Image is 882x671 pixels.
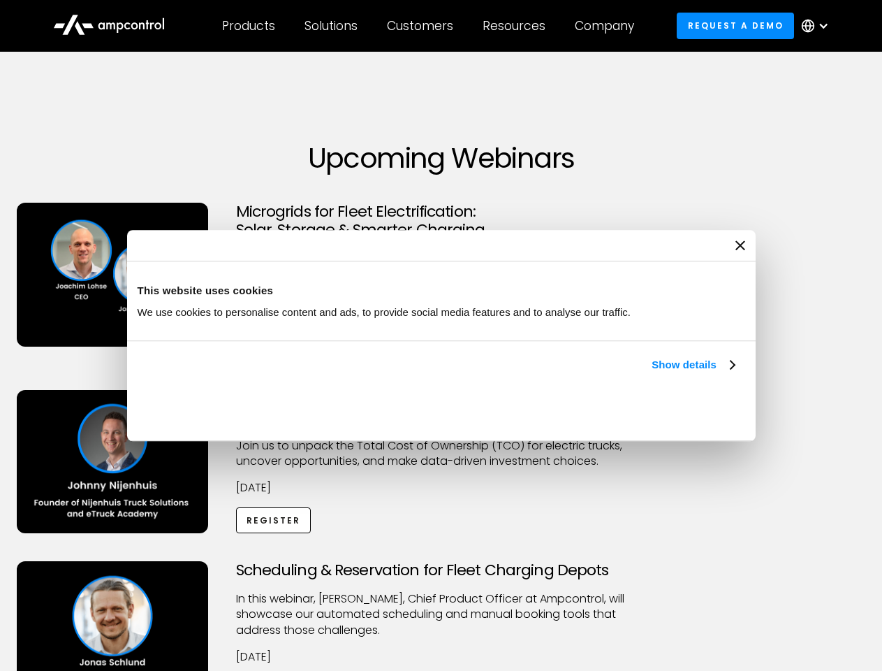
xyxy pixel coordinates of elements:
[483,18,545,34] div: Resources
[236,561,647,579] h3: Scheduling & Reservation for Fleet Charging Depots
[236,649,647,665] p: [DATE]
[138,282,745,299] div: This website uses cookies
[387,18,453,34] div: Customers
[575,18,634,34] div: Company
[677,13,794,38] a: Request a demo
[236,480,647,496] p: [DATE]
[222,18,275,34] div: Products
[304,18,358,34] div: Solutions
[236,438,647,470] p: Join us to unpack the Total Cost of Ownership (TCO) for electric trucks, uncover opportunities, a...
[236,507,311,533] a: Register
[236,203,647,240] h3: Microgrids for Fleet Electrification: Solar, Storage & Smarter Charging
[735,240,745,250] button: Close banner
[138,306,631,318] span: We use cookies to personalise content and ads, to provide social media features and to analyse ou...
[652,356,734,373] a: Show details
[17,141,866,175] h1: Upcoming Webinars
[539,389,740,430] button: Okay
[236,591,647,638] p: ​In this webinar, [PERSON_NAME], Chief Product Officer at Ampcontrol, will showcase our automated...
